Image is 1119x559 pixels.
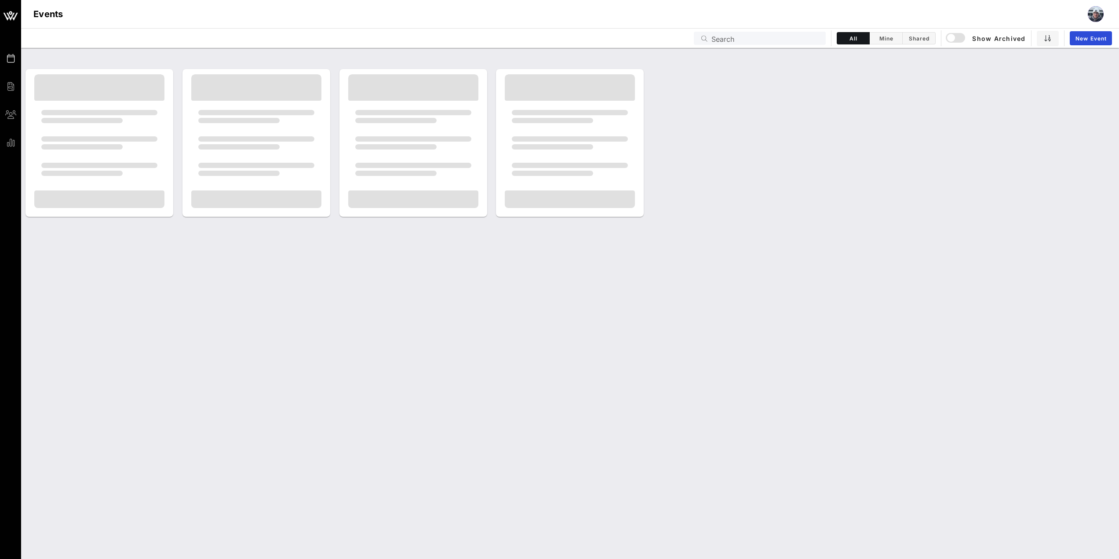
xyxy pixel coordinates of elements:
span: Show Archived [947,33,1025,44]
button: All [837,32,870,44]
a: New Event [1070,31,1112,45]
span: New Event [1075,35,1107,42]
span: Mine [875,35,897,42]
button: Shared [903,32,936,44]
button: Show Archived [947,30,1026,46]
span: Shared [908,35,930,42]
span: All [842,35,864,42]
button: Mine [870,32,903,44]
h1: Events [33,7,63,21]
